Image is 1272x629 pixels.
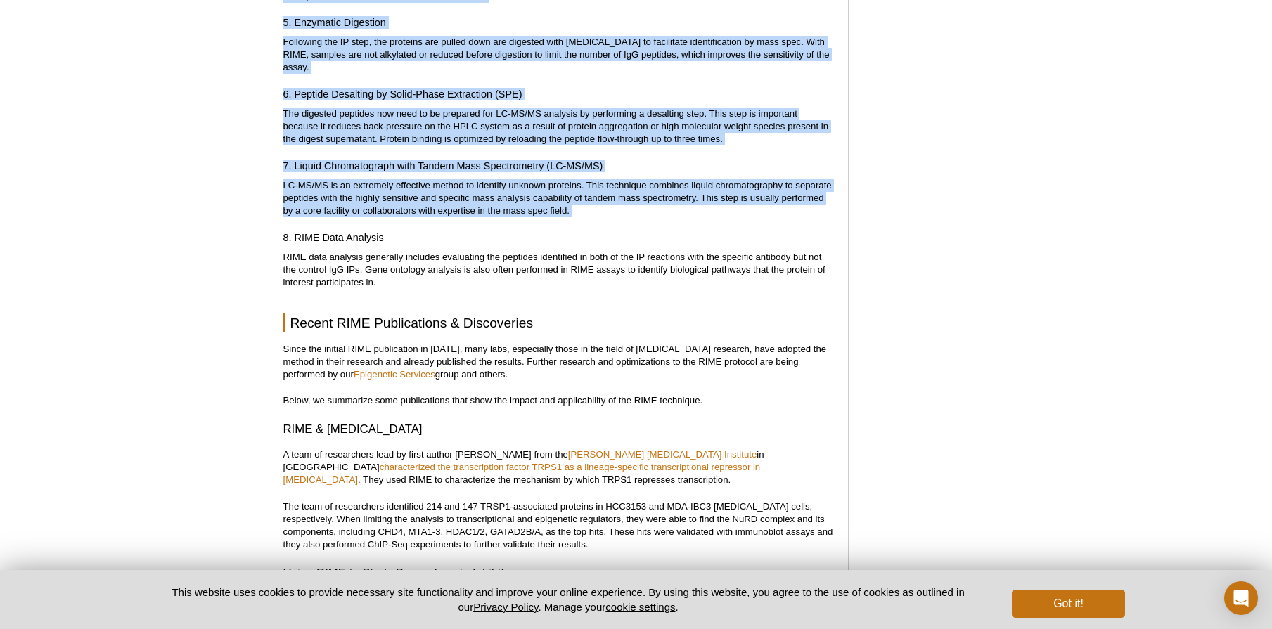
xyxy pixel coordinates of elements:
p: RIME data analysis generally includes evaluating the peptides identified in both of the IP reacti... [283,251,834,289]
h4: 6. Peptide Desalting by Solid-Phase Extraction (SPE) [283,88,834,100]
h2: Recent RIME Publications & Discoveries [283,313,834,332]
h4: 7. Liquid Chromatograph with Tandem Mass Spectrometry (LC-MS/MS) [283,160,834,172]
a: Privacy Policy [473,601,538,613]
p: The team of researchers identified 214 and 147 TRSP1-associated proteins in HCC3153 and MDA-IBC3 ... [283,500,834,551]
h4: 5. Enzymatic Digestion [283,16,834,29]
p: The digested peptides now need to be prepared for LC-MS/MS analysis by performing a desalting ste... [283,108,834,145]
p: Below, we summarize some publications that show the impact and applicability of the RIME technique. [283,394,834,407]
h3: RIME & [MEDICAL_DATA] [283,421,834,438]
p: Since the initial RIME publication in [DATE], many labs, especially those in the field of [MEDICA... [283,343,834,381]
h3: Using RIME to Study Bromodomain Inhibitors [283,565,834,582]
p: This website uses cookies to provide necessary site functionality and improve your online experie... [148,585,989,614]
button: Got it! [1012,590,1124,618]
p: LC-MS/MS is an extremely effective method to identify unknown proteins. This technique combines l... [283,179,834,217]
a: characterized the transcription factor TRPS1 as a lineage-specific transcriptional repressor in [... [283,462,761,485]
p: A team of researchers lead by first author [PERSON_NAME] from the in [GEOGRAPHIC_DATA] . They use... [283,448,834,486]
button: cookie settings [605,601,675,613]
div: Open Intercom Messenger [1224,581,1258,615]
p: Following the IP step, the proteins are pulled down are digested with [MEDICAL_DATA] to facilitat... [283,36,834,74]
a: [PERSON_NAME] [MEDICAL_DATA] Institute [568,449,757,460]
h4: 8. RIME Data Analysis [283,231,834,244]
a: Epigenetic Services [354,369,435,380]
